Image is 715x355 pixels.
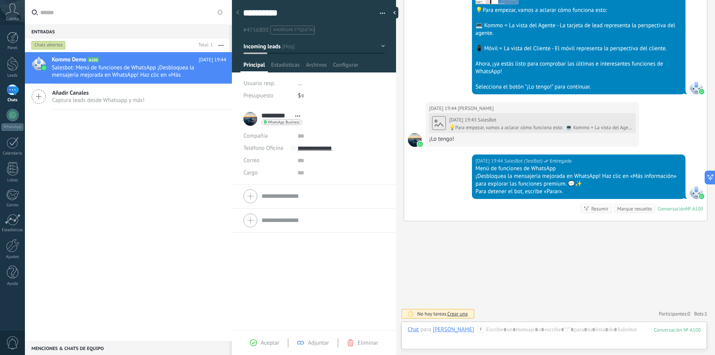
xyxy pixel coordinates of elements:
[617,205,652,212] div: Marque resuelto
[475,45,682,53] div: 📱 Móvil = La vista del Cliente - El móvil representa la perspectiva del cliente.
[429,135,636,143] div: ¡Lo tengo!
[689,81,703,94] span: SalesBot
[2,151,24,156] div: Calendario
[449,117,478,123] div: [DATE] 19:43
[421,326,431,334] span: para
[52,89,145,97] span: Añadir Canales
[475,83,682,91] div: Selecciona el botón "¡Lo tengo!" para continuar.
[433,326,474,333] div: Angel René
[475,22,682,37] div: 💻 Kommo = La vista del Agente - La tarjeta de lead representa la perspectiva del agente.
[308,339,329,347] span: Adjuntar
[2,123,23,131] div: WhatsApp
[694,311,707,317] span: Bots:
[273,27,314,33] span: #agregar etiquetas
[298,80,302,87] span: ...
[417,311,468,317] div: No hay tareas.
[25,25,229,38] div: Entradas
[268,120,300,124] span: WhatsApp Business
[52,97,145,104] span: Captura leads desde Whatsapp y más!
[2,228,24,233] div: Estadísticas
[243,142,283,154] button: Teléfono Oficina
[243,130,292,142] div: Compañía
[243,154,260,167] button: Correo
[417,141,423,147] img: waba.svg
[475,188,682,196] div: Para detener el bot, escribe «Parar».
[2,203,24,208] div: Correo
[2,98,24,103] div: Chats
[478,117,496,123] span: SalesBot
[271,61,300,72] span: Estadísticas
[2,178,24,183] div: Listas
[213,38,229,52] button: Más
[2,46,24,51] div: Panel
[243,26,268,34] span: #4756800
[686,205,703,212] div: № A100
[52,56,86,64] span: Kommo Demo
[475,173,682,188] div: ¡Desbloquea la mensajería mejorada en WhatsApp! Haz clic en «Más información» para explorar las f...
[298,90,385,102] div: $
[458,105,493,112] span: Angel René
[243,92,273,99] span: Presupuesto
[358,339,378,347] span: Eliminar
[243,145,283,152] span: Teléfono Oficina
[243,43,281,50] span: Incoming leads
[659,311,690,317] a: Participantes:0
[2,281,24,286] div: Ayuda
[25,52,232,84] a: Kommo Demo A100 [DATE] 19:44 Salesbot: Menú de funciones de WhatsApp ¡Desbloquea la mensajería me...
[699,194,704,199] img: waba.svg
[243,167,292,179] div: Cargo
[475,165,682,173] div: Menú de funciones de WhatsApp
[504,157,542,165] span: SalesBot (TestBot)
[391,7,398,18] div: Ocultar
[657,205,686,212] div: Conversación
[41,65,47,71] img: waba.svg
[550,157,572,165] span: Entregado
[243,157,260,164] span: Correo
[447,311,468,317] span: Crear una
[261,339,279,347] span: Aceptar
[243,77,292,90] div: Usuario resp.
[6,16,19,21] span: Cuenta
[449,125,633,131] div: 💡Para empezar, vamos a aclarar cómo funciona esto: 💻 Kommo = La vista del Agente - La tarjeta de ...
[654,327,701,333] div: 100
[688,311,690,317] span: 0
[475,7,682,14] div: 💡Para empezar, vamos a aclarar cómo funciona esto:
[2,255,24,260] div: Ajustes
[333,61,358,72] span: Configurar
[196,41,213,49] div: Total: 1
[591,205,608,212] div: Resumir
[475,157,504,165] div: [DATE] 19:44
[689,185,703,199] span: SalesBot
[25,341,229,355] div: Menciones & Chats de equipo
[705,311,707,317] span: 1
[699,89,704,94] img: waba.svg
[88,57,99,62] span: A100
[52,64,212,79] span: Salesbot: Menú de funciones de WhatsApp ¡Desbloquea la mensajería mejorada en WhatsApp! Haz clic ...
[199,56,226,64] span: [DATE] 19:44
[474,326,475,334] span: :
[31,41,66,50] div: Chats abiertos
[475,60,682,76] div: Ahora, ¡ya estás listo para comprobar las últimas e interesantes funciones de WhatsApp!
[306,61,327,72] span: Archivos
[243,80,275,87] span: Usuario resp.
[429,105,458,112] div: [DATE] 19:44
[243,170,258,176] span: Cargo
[408,133,422,147] span: Angel René
[2,73,24,78] div: Leads
[243,90,292,102] div: Presupuesto
[243,61,265,72] span: Principal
